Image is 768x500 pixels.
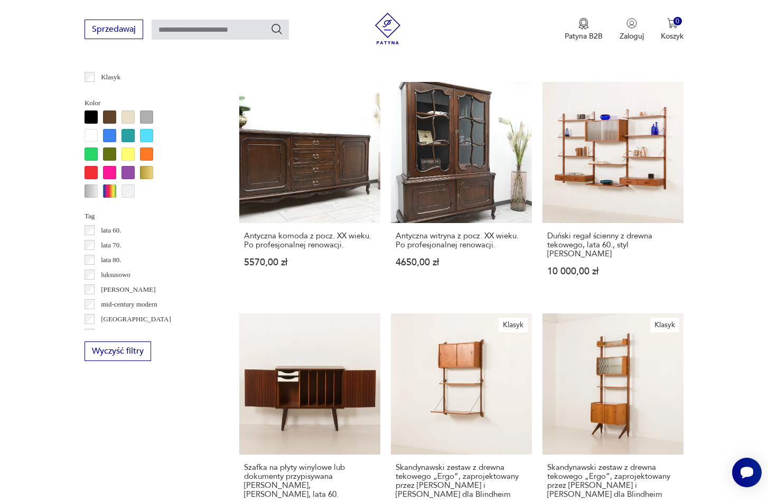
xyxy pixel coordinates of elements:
img: Ikonka użytkownika [626,18,637,29]
h3: Antyczna witryna z pocz. XX wieku. Po profesjonalnej renowacji. [396,232,527,249]
p: Patyna B2B [565,31,603,41]
p: [GEOGRAPHIC_DATA] [101,313,171,325]
iframe: Smartsupp widget button [732,458,762,487]
p: 4650,00 zł [396,258,527,267]
a: Sprzedawaj [85,26,143,34]
p: mid-century modern [101,299,157,310]
a: Duński regał ścienny z drewna tekowego, lata 60., styl Poul CadoviusDuński regał ścienny z drewna... [542,82,683,297]
a: Ikona medaluPatyna B2B [565,18,603,41]
h3: Antyczna komoda z pocz. XX wieku. Po profesjonalnej renowacji. [244,232,376,249]
p: 10 000,00 zł [547,267,679,276]
a: Antyczna witryna z pocz. XX wieku. Po profesjonalnej renowacji.Antyczna witryna z pocz. XX wieku.... [391,82,532,297]
p: Klasyk [101,71,120,83]
p: lata 80. [101,254,121,266]
p: Tag [85,210,214,222]
h3: Duński regał ścienny z drewna tekowego, lata 60., styl [PERSON_NAME] [547,232,679,258]
img: Patyna - sklep z meblami i dekoracjami vintage [372,13,404,44]
p: lata 60. [101,225,121,236]
p: 5570,00 zł [244,258,376,267]
p: Koszyk [661,31,683,41]
p: Morskie opowieści [101,328,153,340]
p: lata 70. [101,239,121,251]
img: Ikona medalu [578,18,589,30]
button: 0Koszyk [661,18,683,41]
button: Wyczyść filtry [85,341,151,361]
h3: Szafka na płyty winylowe lub dokumenty przypisywana [PERSON_NAME], [PERSON_NAME], lata 60. [244,463,376,499]
p: Zaloguj [620,31,644,41]
div: 0 [673,17,682,26]
button: Zaloguj [620,18,644,41]
button: Sprzedawaj [85,20,143,39]
img: Ikona koszyka [667,18,678,29]
p: luksusowo [101,269,130,281]
button: Patyna B2B [565,18,603,41]
button: Szukaj [270,23,283,35]
p: Kolor [85,97,214,109]
p: [PERSON_NAME] [101,284,155,295]
a: Antyczna komoda z pocz. XX wieku. Po profesjonalnej renowacji.Antyczna komoda z pocz. XX wieku. P... [239,82,380,297]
